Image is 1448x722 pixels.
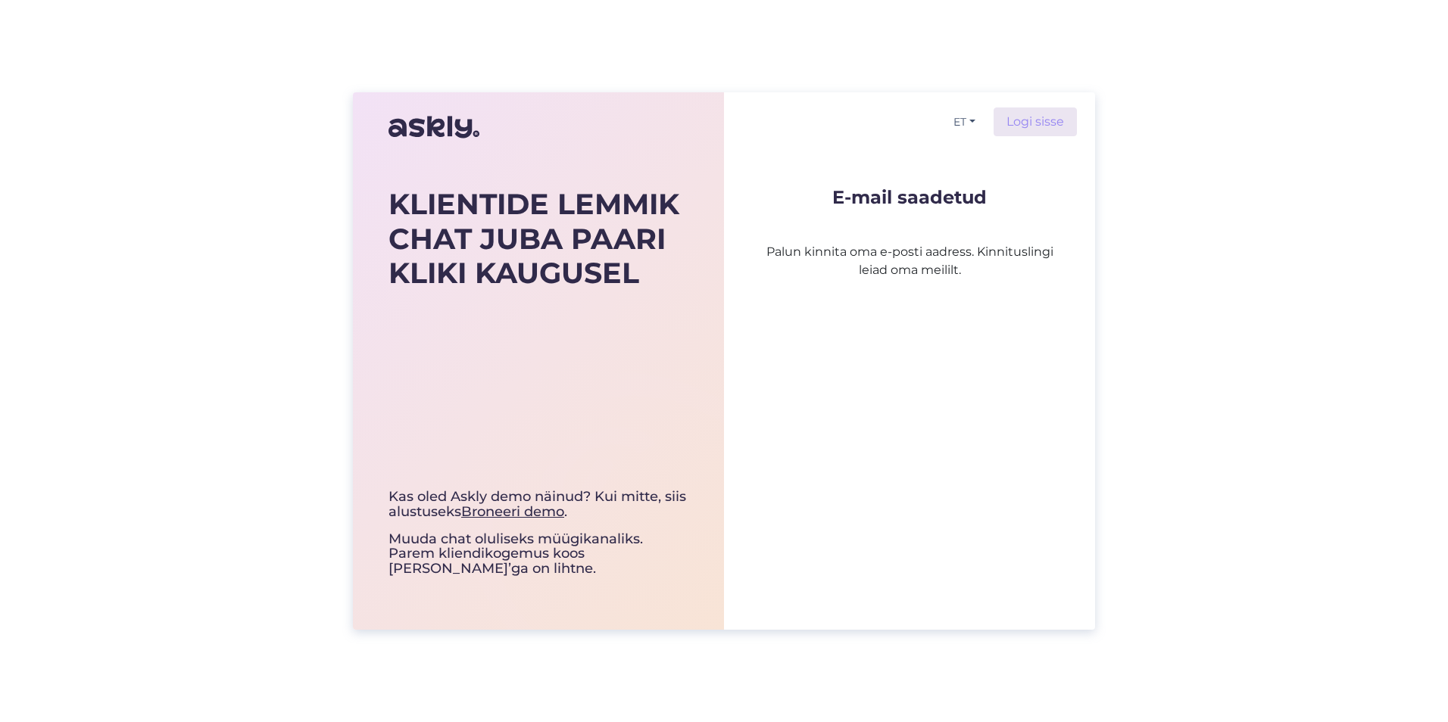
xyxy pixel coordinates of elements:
[389,187,688,291] div: KLIENTIDE LEMMIK CHAT JUBA PAARI KLIKI KAUGUSEL
[760,188,1059,207] p: E-mail saadetud
[461,503,564,520] a: Broneeri demo
[994,107,1077,136] a: Logi sisse
[389,109,479,145] img: Askly
[947,111,981,133] button: ET
[389,490,688,577] div: Muuda chat oluliseks müügikanaliks. Parem kliendikogemus koos [PERSON_NAME]’ga on lihtne.
[760,207,1059,279] p: Palun kinnita oma e-posti aadress. Kinnituslingi leiad oma meililt.
[389,490,688,520] div: Kas oled Askly demo näinud? Kui mitte, siis alustuseks .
